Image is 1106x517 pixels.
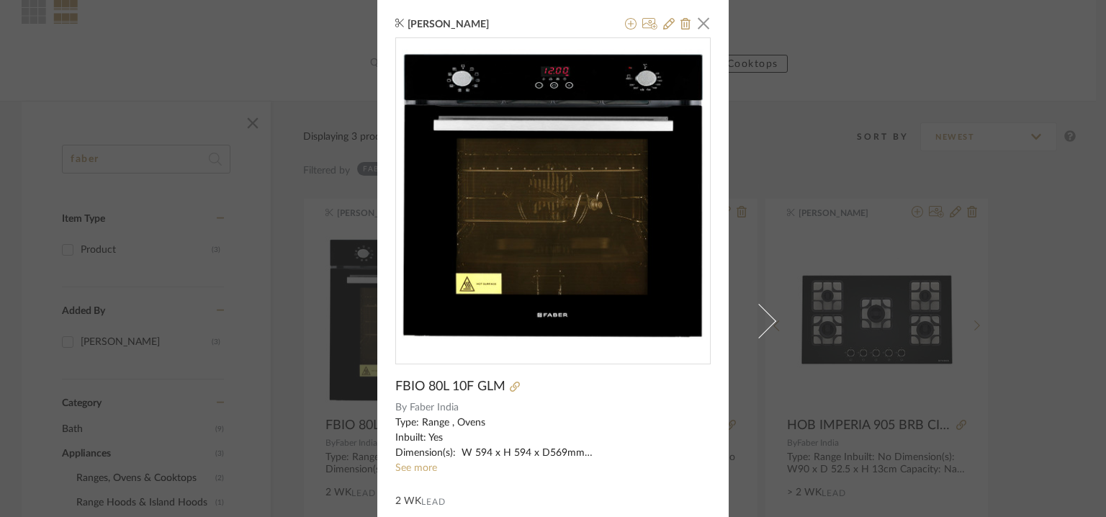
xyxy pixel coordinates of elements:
span: By [395,400,407,415]
span: Lead [421,497,446,507]
span: 2 WK [395,494,421,509]
span: FBIO 80L 10F GLM [395,379,505,395]
a: See more [395,463,437,473]
div: Type: Range , Ovens Inbuilt: Yes Dimension(s): W 594 x H 594 x D569mm Capacity: 80l Material/Fini... [395,415,711,461]
div: 0 [396,38,710,352]
img: 8e86c241-b645-44e9-8f59-e0b84dd69e19_436x436.jpg [396,38,710,352]
button: Close [689,9,718,37]
span: Faber India [410,400,711,415]
span: [PERSON_NAME] [408,18,511,31]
